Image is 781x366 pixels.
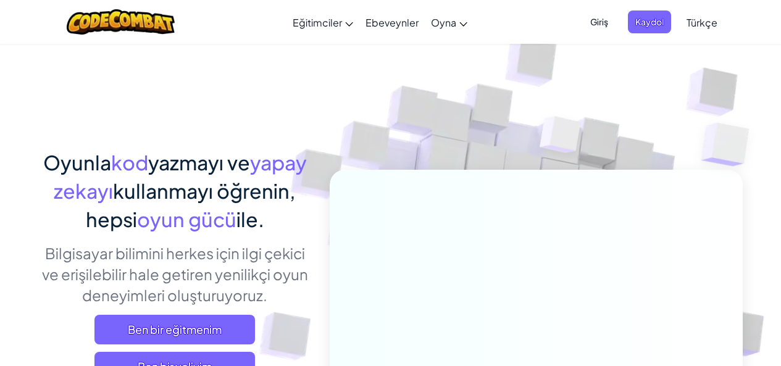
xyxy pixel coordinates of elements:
img: CodeCombat logo [67,9,175,35]
a: Türkçe [680,6,724,39]
span: yazmayı ve [148,150,250,175]
button: Giriş [583,10,616,33]
span: ile. [236,207,264,231]
span: Oyna [431,16,456,29]
span: Oyunla [43,150,111,175]
a: Ben bir eğitmenim [94,315,255,344]
span: Eğitimciler [293,16,342,29]
span: oyun gücü [137,207,236,231]
a: Oyna [425,6,474,39]
img: Overlap cubes [516,92,605,184]
span: kod [111,150,148,175]
span: Türkçe [687,16,717,29]
a: Ebeveynler [359,6,425,39]
span: kullanmayı öğrenin, hepsi [86,178,296,231]
button: Kaydol [628,10,671,33]
a: Eğitimciler [286,6,359,39]
p: Bilgisayar bilimini herkes için ilgi çekici ve erişilebilir hale getiren yenilikçi oyun deneyimle... [39,243,311,306]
